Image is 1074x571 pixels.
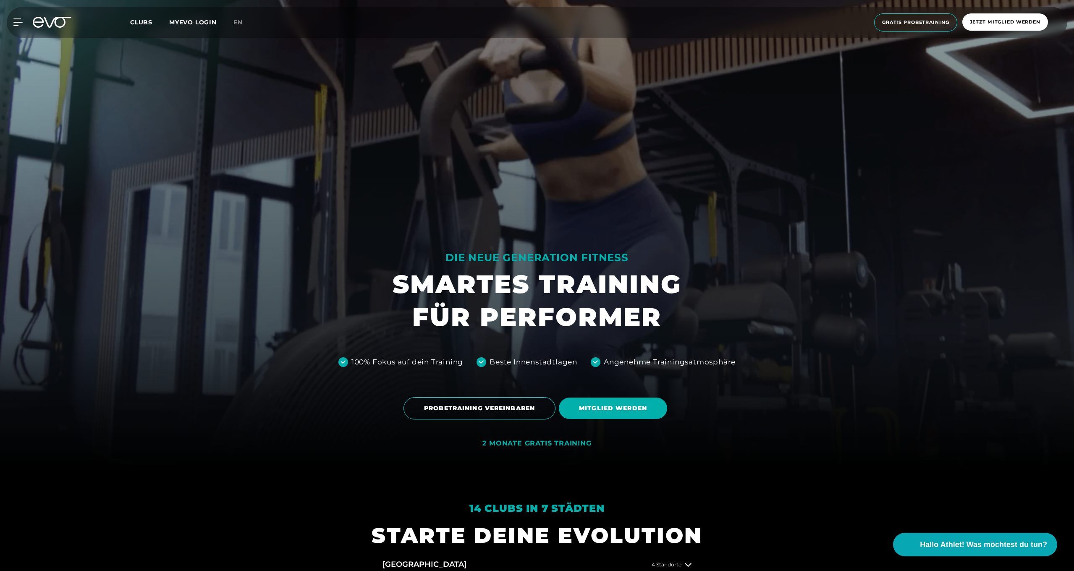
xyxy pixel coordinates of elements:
[482,439,591,448] div: 2 MONATE GRATIS TRAINING
[469,502,605,514] em: 14 Clubs in 7 Städten
[169,18,217,26] a: MYEVO LOGIN
[382,559,466,570] h2: [GEOGRAPHIC_DATA]
[579,404,647,413] span: MITGLIED WERDEN
[372,522,702,549] h1: STARTE DEINE EVOLUTION
[960,13,1050,31] a: Jetzt Mitglied werden
[233,18,243,26] span: en
[872,13,960,31] a: Gratis Probetraining
[393,251,681,265] div: DIE NEUE GENERATION FITNESS
[882,19,949,26] span: Gratis Probetraining
[351,357,463,368] div: 100% Fokus auf dein Training
[652,562,681,567] span: 4 Standorte
[920,539,1047,550] span: Hallo Athlet! Was möchtest du tun?
[893,533,1057,556] button: Hallo Athlet! Was möchtest du tun?
[130,18,152,26] span: Clubs
[559,391,671,425] a: MITGLIED WERDEN
[233,18,253,27] a: en
[130,18,169,26] a: Clubs
[424,404,535,413] span: PROBETRAINING VEREINBAREN
[490,357,577,368] div: Beste Innenstadtlagen
[393,268,681,333] h1: SMARTES TRAINING FÜR PERFORMER
[970,18,1040,26] span: Jetzt Mitglied werden
[403,391,559,426] a: PROBETRAINING VEREINBAREN
[604,357,736,368] div: Angenehme Trainingsatmosphäre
